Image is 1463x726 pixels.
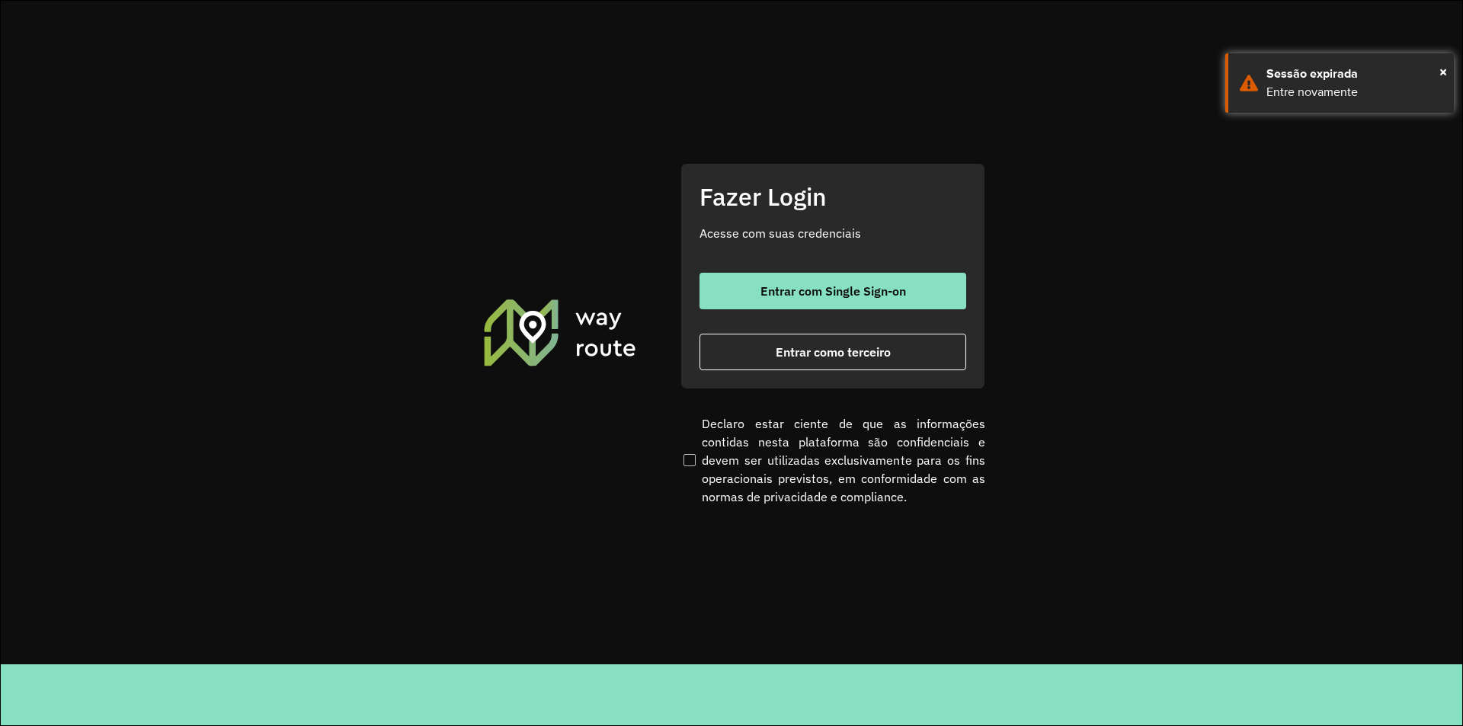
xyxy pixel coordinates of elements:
[482,297,639,367] img: Roteirizador AmbevTech
[1439,60,1447,83] button: Close
[1266,83,1442,101] div: Entre novamente
[699,334,966,370] button: button
[699,224,966,242] p: Acesse com suas credenciais
[1439,60,1447,83] span: ×
[1266,65,1442,83] div: Sessão expirada
[776,346,891,358] span: Entrar como terceiro
[680,414,985,506] label: Declaro estar ciente de que as informações contidas nesta plataforma são confidenciais e devem se...
[699,273,966,309] button: button
[699,182,966,211] h2: Fazer Login
[760,285,906,297] span: Entrar com Single Sign-on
